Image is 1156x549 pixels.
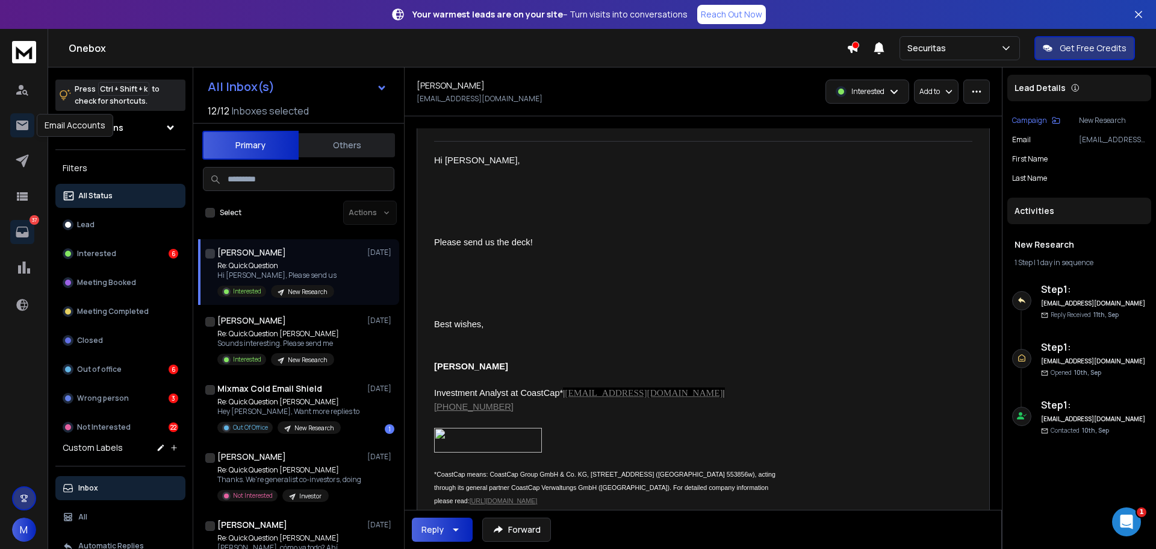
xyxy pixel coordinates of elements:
span: 1 Step [1015,257,1033,268]
p: Re: Quick Question [PERSON_NAME] [217,533,339,543]
div: Best wishes, [434,318,786,331]
h6: Step 1 : [1041,282,1146,296]
span: 1 [1137,507,1146,517]
button: Meeting Booked [55,271,185,295]
p: All Status [78,191,113,201]
span: M [12,518,36,542]
span: 11th, Sep [1093,310,1119,319]
span: Ctrl + Shift + k [98,82,149,96]
p: Opened [1051,368,1101,377]
p: Thanks. We're generalist co-investors, doing [217,475,361,485]
p: [EMAIL_ADDRESS][DOMAIN_NAME] [417,94,542,104]
h1: [PERSON_NAME] [217,519,287,531]
img: image001.jpg@01DB2794.2E572DF0 [434,428,542,453]
button: Campaign [1012,116,1060,125]
p: [DATE] [367,520,394,530]
div: 6 [169,365,178,374]
h1: Mixmax Cold Email Shield [217,383,322,395]
h1: [PERSON_NAME] [217,315,286,327]
h1: [PERSON_NAME] [217,246,286,259]
a: [PHONE_NUMBER] [434,402,514,412]
p: Re: Quick Question [PERSON_NAME] [217,397,359,407]
p: New Research [294,424,334,433]
p: Interested [851,87,884,96]
p: Closed [77,336,103,345]
h6: Step 1 : [1041,340,1146,354]
p: Last Name [1012,174,1047,183]
button: Reply [412,518,473,542]
div: Reply [421,524,444,536]
p: Meeting Completed [77,307,149,316]
p: Out Of Office [233,423,268,432]
h1: New Research [1015,239,1144,251]
p: Reply Received [1051,310,1119,319]
p: Re: Quick Question [PERSON_NAME] [217,329,339,339]
div: 3 [169,394,178,403]
p: 37 [30,215,39,225]
p: Hi [PERSON_NAME], Please send us [217,271,337,280]
h3: Filters [55,160,185,177]
button: Meeting Completed [55,300,185,324]
div: 1 [385,424,394,434]
p: Interested [233,287,261,296]
button: All [55,505,185,529]
p: [DATE] [367,248,394,257]
p: [DATE] [367,316,394,325]
button: Not Interested22 [55,415,185,439]
p: Meeting Booked [77,278,136,287]
p: Lead Details [1015,82,1066,94]
p: Hey [PERSON_NAME], Want more replies to [217,407,359,416]
p: Out of office [77,365,122,374]
div: 22 [169,422,178,432]
h6: Step 1 : [1041,398,1146,412]
button: All Status [55,184,185,208]
p: Sounds interesting. Please send me [217,339,339,348]
h1: [PERSON_NAME] [417,80,485,92]
p: Re: Quick Question [PERSON_NAME] [217,465,361,475]
p: [DATE] [367,452,394,462]
p: New Research [1079,116,1146,125]
iframe: Intercom live chat [1112,507,1141,536]
div: 6 [169,249,178,259]
button: Interested6 [55,242,185,266]
p: Email [1012,135,1031,145]
h3: Inboxes selected [232,104,309,118]
button: All Inbox(s) [198,75,397,99]
h1: [PERSON_NAME] [217,451,286,463]
p: Wrong person [77,394,129,403]
button: Wrong person3 [55,386,185,410]
p: First Name [1012,154,1048,164]
div: | [1015,258,1144,268]
div: Email Accounts [37,114,113,137]
p: New Research [288,287,327,296]
p: Reach Out Now [701,8,762,20]
a: Reach Out Now [697,5,766,24]
h6: [EMAIL_ADDRESS][DOMAIN_NAME] [1041,299,1146,308]
p: Lead [77,220,95,230]
p: Add to [919,87,940,96]
button: Others [299,132,395,158]
span: 12 / 12 [208,104,229,118]
button: Forward [482,518,551,542]
div: Hi [PERSON_NAME], [434,154,786,167]
p: [DATE] [367,384,394,394]
h3: Custom Labels [63,442,123,454]
b: [PERSON_NAME] [434,362,508,371]
p: All [78,512,87,522]
div: Activities [1007,198,1151,224]
span: *CoastCap means: CoastCap Group GmbH & Co. KG, [STREET_ADDRESS] ([GEOGRAPHIC_DATA] 553856w), acti... [434,471,777,504]
strong: Your warmest leads are on your site [412,8,563,20]
h6: [EMAIL_ADDRESS][DOMAIN_NAME] [1041,357,1146,366]
span: | [563,387,565,398]
p: Interested [77,249,116,259]
span: 10th, Sep [1074,368,1101,377]
button: Out of office6 [55,357,185,381]
button: Get Free Credits [1034,36,1135,60]
p: Contacted [1051,426,1109,435]
button: All Campaigns [55,116,185,140]
label: Select [220,208,241,218]
span: 1 day in sequence [1037,257,1093,268]
p: New Research [288,356,327,365]
p: Securitas [907,42,951,54]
